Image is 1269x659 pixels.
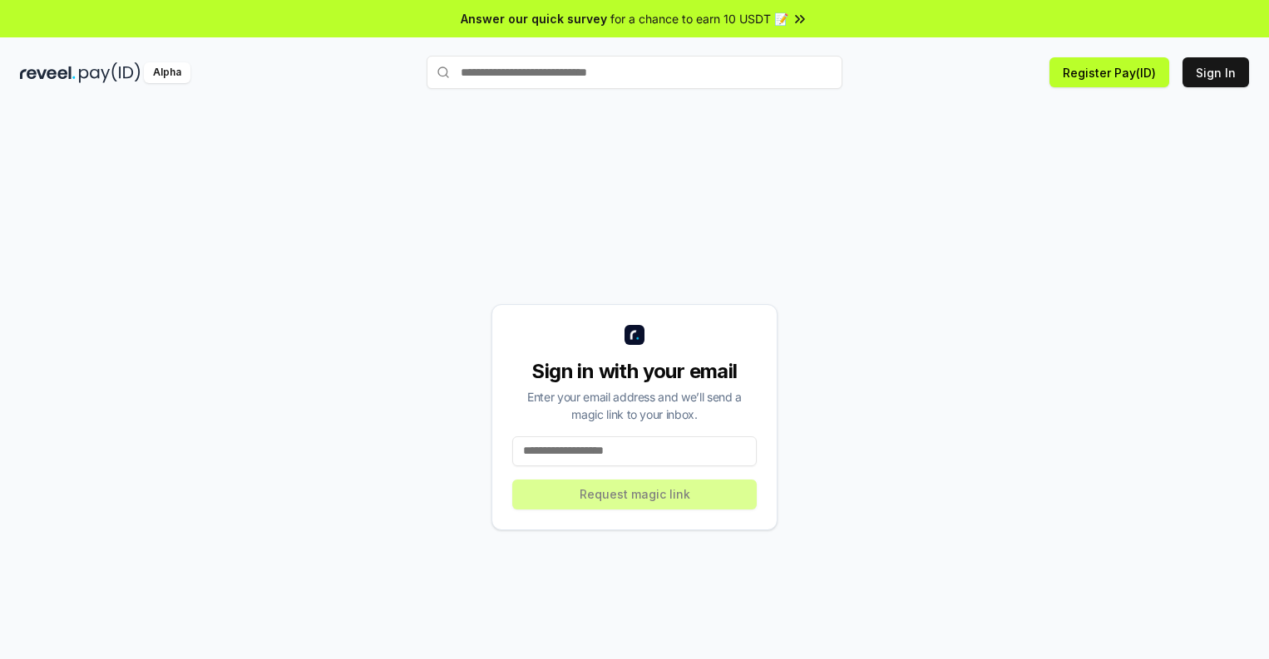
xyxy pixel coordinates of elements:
span: for a chance to earn 10 USDT 📝 [610,10,788,27]
div: Alpha [144,62,190,83]
div: Sign in with your email [512,358,757,385]
img: reveel_dark [20,62,76,83]
img: logo_small [625,325,644,345]
div: Enter your email address and we’ll send a magic link to your inbox. [512,388,757,423]
span: Answer our quick survey [461,10,607,27]
button: Sign In [1183,57,1249,87]
button: Register Pay(ID) [1049,57,1169,87]
img: pay_id [79,62,141,83]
